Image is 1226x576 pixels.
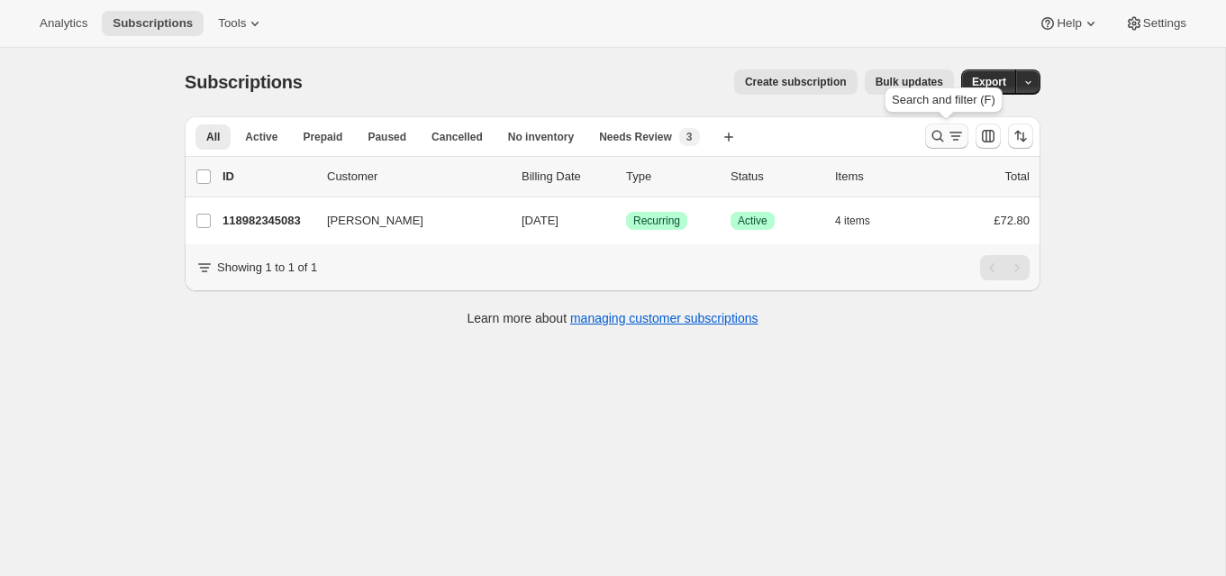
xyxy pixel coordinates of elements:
span: 4 items [835,214,870,228]
span: Prepaid [303,130,342,144]
span: Subscriptions [185,72,303,92]
div: 118982345083[PERSON_NAME][DATE]SuccessRecurringSuccessActive4 items£72.80 [222,208,1030,233]
span: Create subscription [745,75,847,89]
button: Create new view [714,124,743,150]
button: Analytics [29,11,98,36]
a: managing customer subscriptions [570,311,758,325]
p: Total [1005,168,1030,186]
button: Settings [1114,11,1197,36]
p: Customer [327,168,507,186]
span: Analytics [40,16,87,31]
span: Help [1057,16,1081,31]
button: 4 items [835,208,890,233]
span: No inventory [508,130,574,144]
span: Recurring [633,214,680,228]
span: Active [245,130,277,144]
span: Settings [1143,16,1186,31]
span: Needs Review [599,130,672,144]
span: Active [738,214,767,228]
button: Subscriptions [102,11,204,36]
p: Showing 1 to 1 of 1 [217,259,317,277]
p: Status [731,168,821,186]
span: Tools [218,16,246,31]
div: Type [626,168,716,186]
span: All [206,130,220,144]
span: Export [972,75,1006,89]
span: [DATE] [522,214,559,227]
button: [PERSON_NAME] [316,206,496,235]
p: Learn more about [468,309,758,327]
span: 3 [686,130,693,144]
span: £72.80 [994,214,1030,227]
nav: Pagination [980,255,1030,280]
div: IDCustomerBilling DateTypeStatusItemsTotal [222,168,1030,186]
button: Help [1028,11,1110,36]
div: Items [835,168,925,186]
button: Search and filter results [925,123,968,149]
p: 118982345083 [222,212,313,230]
span: [PERSON_NAME] [327,212,423,230]
button: Bulk updates [865,69,954,95]
button: Export [961,69,1017,95]
button: Sort the results [1008,123,1033,149]
p: ID [222,168,313,186]
p: Billing Date [522,168,612,186]
button: Create subscription [734,69,858,95]
button: Tools [207,11,275,36]
span: Paused [368,130,406,144]
button: Customize table column order and visibility [976,123,1001,149]
span: Bulk updates [876,75,943,89]
span: Cancelled [431,130,483,144]
span: Subscriptions [113,16,193,31]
